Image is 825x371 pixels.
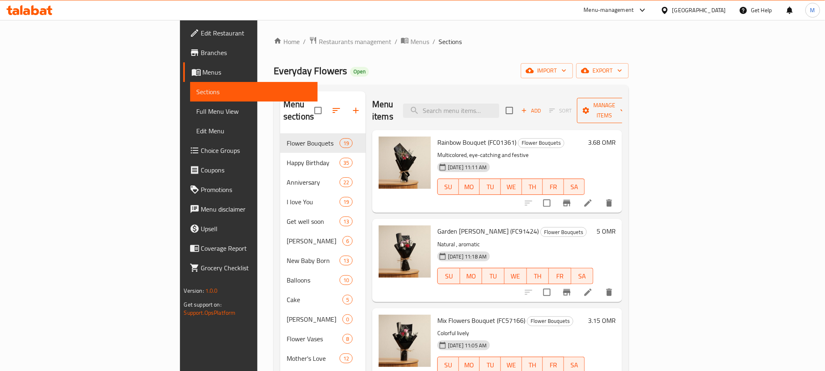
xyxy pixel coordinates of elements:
div: items [342,314,353,324]
span: SU [441,270,457,282]
button: SA [571,268,594,284]
span: Edit Restaurant [201,28,311,38]
a: Grocery Checklist [183,258,318,278]
span: Happy Birthday [287,158,340,168]
span: Sections [439,37,462,46]
button: FR [543,179,564,195]
span: 19 [340,198,352,206]
div: Mother's Love12 [280,349,366,368]
div: items [340,353,353,363]
div: items [340,177,353,187]
div: items [340,275,353,285]
p: Multicolored, eye-catching and festive [437,150,585,160]
button: Add section [346,101,366,120]
a: Promotions [183,180,318,199]
div: I love You [287,197,340,207]
button: export [576,63,629,78]
div: Anniversary22 [280,172,366,192]
a: Edit menu item [583,287,593,297]
span: Menu disclaimer [201,204,311,214]
button: TH [527,268,549,284]
span: Choice Groups [201,146,311,155]
span: Full Menu View [197,106,311,116]
span: [DATE] 11:05 AM [445,342,490,349]
span: [DATE] 11:18 AM [445,253,490,261]
div: Balloons10 [280,270,366,290]
div: [PERSON_NAME]6 [280,231,366,251]
a: Edit Menu [190,121,318,141]
div: Balloons [287,275,340,285]
div: Open [350,67,369,77]
span: Flower Bouquets [541,227,586,237]
button: delete [599,283,619,302]
span: Upsell [201,224,311,234]
div: Eid Mubarak [287,236,342,246]
div: [PERSON_NAME]0 [280,309,366,329]
span: FR [546,359,561,371]
span: SA [567,181,582,193]
span: Open [350,68,369,75]
div: items [340,158,353,168]
span: TU [483,359,498,371]
img: Rainbow Bouquet (FC01361) [379,137,431,189]
button: Branch-specific-item [557,283,577,302]
div: Cake [287,295,342,305]
span: FR [552,270,568,282]
span: Grocery Checklist [201,263,311,273]
span: TU [483,181,498,193]
span: [DATE] 11:11 AM [445,163,490,171]
span: 13 [340,257,352,265]
span: export [583,66,622,76]
a: Restaurants management [309,36,391,47]
h6: 5 OMR [597,225,616,237]
div: New Baby Born [287,256,340,265]
a: Edit Restaurant [183,23,318,43]
span: 5 [343,296,352,304]
button: import [521,63,573,78]
h6: 3.68 OMR [588,137,616,148]
button: FR [549,268,571,284]
button: WE [505,268,527,284]
span: WE [508,270,524,282]
span: Flower Bouquets [287,138,340,148]
span: Select all sections [309,102,327,119]
div: Get well soon [287,216,340,226]
img: Garden Melody Bouquet (FC91424) [379,225,431,278]
li: / [432,37,435,46]
span: SU [441,359,456,371]
span: WE [504,359,519,371]
div: Flower Bouquets [518,138,564,148]
span: TH [525,181,540,193]
button: Branch-specific-item [557,193,577,213]
button: TU [482,268,505,284]
h2: Menu items [372,98,393,123]
span: Coverage Report [201,243,311,253]
button: WE [501,179,522,195]
span: Flower Bouquets [518,138,564,148]
span: Flower Vases [287,334,342,344]
span: FR [546,181,561,193]
button: MO [459,179,480,195]
a: Menu disclaimer [183,199,318,219]
div: Flower Vases8 [280,329,366,349]
a: Sections [190,82,318,102]
span: Menus [410,37,429,46]
button: TH [522,179,543,195]
span: WE [504,181,519,193]
span: 35 [340,159,352,167]
span: Manage items [584,100,625,121]
button: Add [518,104,544,117]
a: Branches [183,43,318,62]
button: SU [437,268,460,284]
div: Happy Birthday35 [280,153,366,172]
a: Support.OpsPlatform [184,307,236,318]
a: Upsell [183,219,318,238]
span: Select section [501,102,518,119]
span: 22 [340,179,352,186]
span: Mother's Love [287,353,340,363]
span: MO [462,181,477,193]
div: items [340,138,353,148]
